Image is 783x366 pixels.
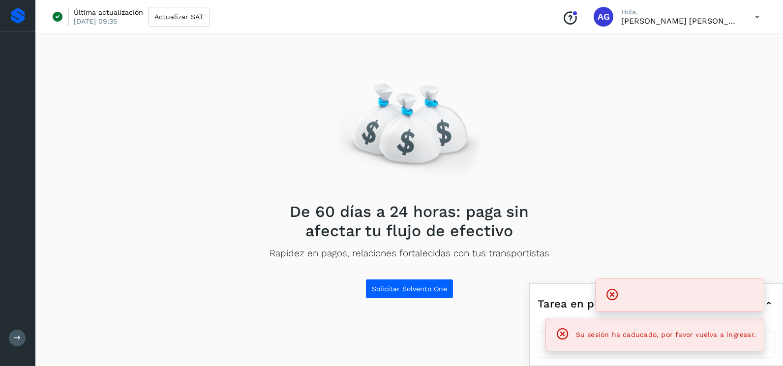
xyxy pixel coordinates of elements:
button: Solicitar Solvento One [365,279,453,299]
button: Actualizar SAT [148,7,210,27]
img: Empty state image [324,50,494,194]
p: Abigail Gonzalez Leon [621,16,739,26]
span: Solicitar Solvento One [372,285,447,292]
span: Su sesión ha caducado, por favor vuelva a ingresar. [576,331,756,338]
div: Tarea en progreso [538,292,775,315]
h2: De 60 días a 24 horas: paga sin afectar tu flujo de efectivo [269,202,549,240]
p: Hola, [621,8,739,16]
span: Tarea en progreso [538,296,634,312]
span: Actualizar SAT [154,13,203,20]
p: Rapidez en pagos, relaciones fortalecidas con tus transportistas [270,248,549,259]
p: [DATE] 09:35 [74,17,117,26]
p: Última actualización [74,8,143,17]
